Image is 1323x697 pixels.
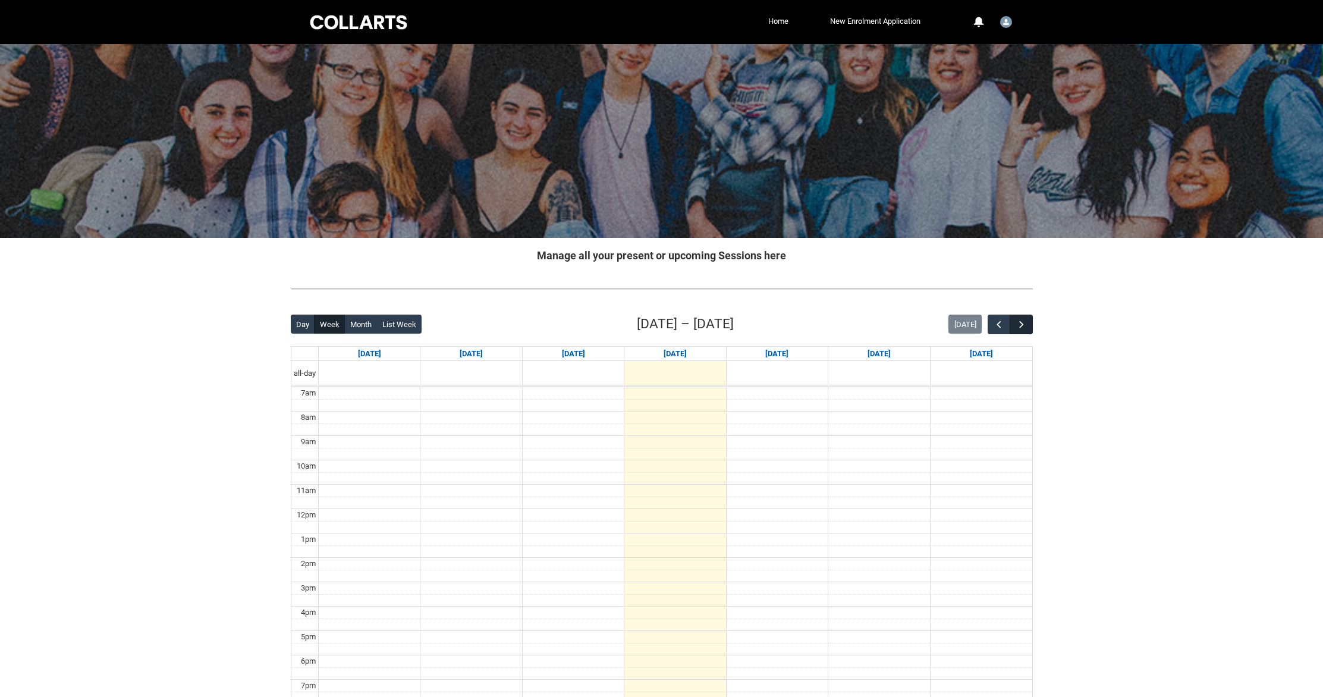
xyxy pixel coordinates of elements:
[291,282,1033,295] img: REDU_GREY_LINE
[967,347,995,361] a: Go to September 13, 2025
[661,347,689,361] a: Go to September 10, 2025
[314,315,345,334] button: Week
[560,347,587,361] a: Go to September 9, 2025
[948,315,982,334] button: [DATE]
[988,315,1010,334] button: Previous Week
[298,655,318,667] div: 6pm
[294,460,318,472] div: 10am
[356,347,384,361] a: Go to September 7, 2025
[457,347,485,361] a: Go to September 8, 2025
[298,607,318,618] div: 4pm
[827,12,923,30] a: New Enrolment Application
[294,509,318,521] div: 12pm
[298,387,318,399] div: 7am
[298,436,318,448] div: 9am
[298,680,318,692] div: 7pm
[865,347,893,361] a: Go to September 12, 2025
[291,368,318,379] span: all-day
[298,582,318,594] div: 3pm
[637,314,734,334] h2: [DATE] – [DATE]
[1000,16,1012,28] img: Student.satkins.20253256
[294,485,318,497] div: 11am
[763,347,791,361] a: Go to September 11, 2025
[298,412,318,423] div: 8am
[765,12,791,30] a: Home
[344,315,377,334] button: Month
[291,247,1033,263] h2: Manage all your present or upcoming Sessions here
[376,315,422,334] button: List Week
[298,558,318,570] div: 2pm
[997,11,1015,30] button: User Profile Student.satkins.20253256
[298,533,318,545] div: 1pm
[291,315,315,334] button: Day
[1010,315,1032,334] button: Next Week
[298,631,318,643] div: 5pm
